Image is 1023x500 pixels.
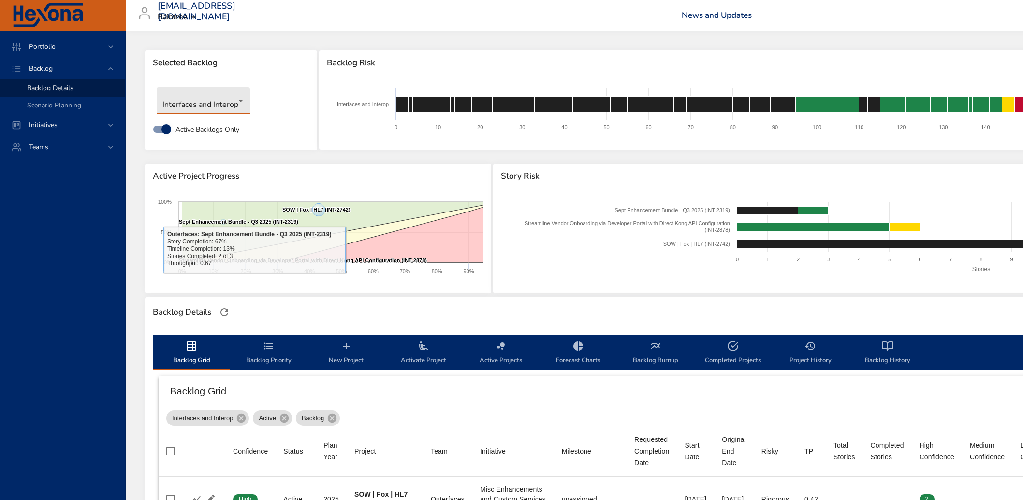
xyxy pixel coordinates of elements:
div: Sort [970,439,1005,463]
div: Sort [761,445,778,457]
text: 10 [435,124,441,130]
span: Status [283,445,308,457]
div: High Confidence [920,439,954,463]
div: Sort [871,439,904,463]
span: Backlog [296,413,330,423]
div: Sort [833,439,855,463]
text: Streamline Vendor Onboarding via Developer Portal with Direct Kong API Configuration (INT-2878) [179,258,427,263]
text: 90% [464,268,474,274]
span: Backlog [21,64,60,73]
text: 90 [772,124,778,130]
span: Start Date [685,439,706,463]
span: Active Project Progress [153,171,483,181]
button: Refresh Page [217,305,232,319]
text: 30 [519,124,525,130]
div: Sort [562,445,591,457]
text: 20% [240,268,251,274]
span: Backlog Priority [236,340,302,366]
text: 9 [1010,257,1013,262]
text: 120 [897,124,906,130]
text: 80 [730,124,736,130]
div: Backlog [296,410,340,426]
span: Project History [777,340,843,366]
span: Active Backlogs Only [175,124,239,135]
span: Active [253,413,281,423]
span: Backlog Burnup [623,340,688,366]
text: 7 [950,257,952,262]
text: 20 [477,124,483,130]
text: Sept Enhancement Bundle - Q3 2025 (INT-2319) [179,219,298,225]
span: Risky [761,445,789,457]
text: 8 [980,257,983,262]
div: Plan Year [323,439,339,463]
div: Requested Completion Date [634,434,669,469]
div: TP [804,445,813,457]
text: 1 [766,257,769,262]
div: Project [354,445,376,457]
span: Forecast Charts [545,340,611,366]
span: Selected Backlog [153,58,309,68]
span: Backlog Details [27,83,73,92]
text: 70% [400,268,410,274]
text: Interfaces and Interop [337,101,389,107]
span: Scenario Planning [27,101,81,110]
div: Team [431,445,448,457]
text: 3 [828,257,831,262]
text: 0 [736,257,739,262]
div: Risky [761,445,778,457]
text: 0% [178,268,186,274]
text: 50% [161,229,172,235]
span: Original End Date [722,434,745,469]
text: 0% [164,259,172,265]
text: SOW | Fox | HL7 (INT-2742) [282,207,351,212]
span: Portfolio [21,42,63,51]
span: Teams [21,142,56,152]
span: New Project [313,340,379,366]
text: 10% [208,268,219,274]
text: 40 [562,124,568,130]
div: Confidence [233,445,268,457]
text: 50% [336,268,347,274]
text: 2 [797,257,800,262]
div: Initiative [480,445,506,457]
text: 100 [813,124,821,130]
span: Backlog Grid [159,340,224,366]
text: 40% [304,268,315,274]
text: 50 [604,124,610,130]
text: 140 [981,124,990,130]
text: 5 [889,257,891,262]
div: Completed Stories [871,439,904,463]
div: Sort [354,445,376,457]
span: Team [431,445,465,457]
span: Interfaces and Interop [166,413,239,423]
text: SOW | Fox | HL7 (INT-2742) [663,241,730,247]
h3: [EMAIL_ADDRESS][DOMAIN_NAME] [158,1,235,22]
span: Milestone [562,445,619,457]
img: Hexona [12,3,84,28]
span: TP [804,445,818,457]
text: 130 [939,124,948,130]
div: Status [283,445,303,457]
text: Streamline Vendor Onboarding via Developer Portal with Direct Kong API Configuration (INT-2878) [525,220,731,233]
div: Sort [480,445,506,457]
text: 0 [395,124,397,130]
text: 80% [432,268,442,274]
div: Medium Confidence [970,439,1005,463]
div: Backlog Details [150,304,214,320]
span: Backlog History [855,340,921,366]
div: Sort [283,445,303,457]
span: Initiative [480,445,546,457]
text: 100% [158,199,172,205]
div: Sort [804,445,813,457]
text: 70 [688,124,694,130]
text: Stories [972,266,990,273]
span: Initiatives [21,121,65,130]
span: Completed Projects [700,340,766,366]
text: 4 [858,257,861,262]
div: Milestone [562,445,591,457]
text: 60% [368,268,379,274]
